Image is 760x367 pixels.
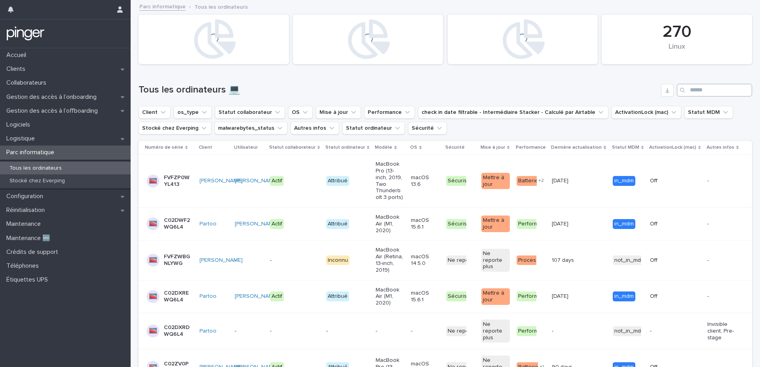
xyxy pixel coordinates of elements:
p: Maintenance 🆕 [3,235,57,242]
button: Statut collaborateur [215,106,285,119]
img: mTgBEunGTSyRkCgitkcU [6,26,45,42]
button: ActivationLock (mac) [612,106,681,119]
tr: C02DXRDWQ6L4Partoo -----Ne reporte plusNe reporte plusPerformant-- not_in_mdm-Invisible client, P... [139,313,752,349]
button: Stocké chez Everping [139,122,211,134]
p: Dernière actualisation [551,143,602,152]
a: Partoo [199,293,217,300]
p: Clients [3,65,32,73]
div: Ne reporte plus [446,255,490,265]
p: - [707,257,735,264]
div: Attribué [326,291,349,301]
tr: C02DWF2WQ6L4Partoo [PERSON_NAME] ActifAttribuéMacBook Air (M1, 2020)macOS 15.6.1SécuriséMettre à ... [139,207,752,240]
a: [PERSON_NAME] [235,221,278,227]
tr: FVFZWBGNLYWG[PERSON_NAME] --InconnuMacBook Air (Retina, 13-inch, 2019)macOS 14.5.0Ne reporte plus... [139,240,752,280]
button: check in date filtrable - Intermédiaire Stacker - Calculé par Airtable [418,106,608,119]
button: os_type [174,106,212,119]
div: Actif [270,176,284,186]
button: OS [288,106,313,119]
div: Mettre à jour [481,173,509,189]
button: malwarebytes_status [215,122,287,134]
div: not_in_mdm [613,255,647,265]
p: - [376,328,404,335]
button: Statut ordinateur [342,122,405,134]
p: Tous les ordinateurs [194,2,248,11]
p: Statut collaborateur [269,143,315,152]
div: Performant [517,219,548,229]
p: FVFZWBGNLYWG [164,253,192,267]
p: macOS 15.6.1 [411,290,439,303]
span: + 2 [538,178,544,183]
p: Statut ordinateur [325,143,365,152]
div: in_mdm [613,176,635,186]
p: Tous les ordinateurs [3,165,68,172]
div: Linux [615,43,739,59]
p: Maintenance [3,220,47,228]
a: Partoo [199,221,217,227]
p: MacBook Air (M1, 2020) [376,214,404,234]
div: Actif [270,291,284,301]
p: Performance [516,143,546,152]
tr: C02DXREWQ6L4Partoo [PERSON_NAME] ActifAttribuéMacBook Air (M1, 2020)macOS 15.6.1SécuriséMettre à ... [139,280,752,313]
div: Sécurisé [446,219,472,229]
div: Performant [517,291,548,301]
p: MacBook Air (M1, 2020) [376,287,404,306]
p: Modèle [375,143,392,152]
p: - [411,328,439,335]
p: MacBook Pro (13-inch, 2019, Two Thunderbolt 3 ports) [376,161,404,201]
p: - [650,328,678,335]
p: Autres infos [707,143,734,152]
p: Parc informatique [3,149,61,156]
p: Logiciels [3,121,36,129]
p: Off [650,178,678,184]
p: Sécurité [445,143,465,152]
div: Performant [517,326,548,336]
button: Statut MDM [684,106,733,119]
input: Search [677,84,752,96]
p: C02DXRDWQ6L4 [164,324,192,338]
div: Ne reporte plus [481,320,509,342]
p: C02DWF2WQ6L4 [164,217,192,231]
p: Statut MDM [612,143,639,152]
div: in_mdm [613,291,635,301]
a: [PERSON_NAME] [199,257,243,264]
p: [DATE] [552,176,570,184]
p: Accueil [3,51,32,59]
div: Ne reporte plus [446,326,490,336]
p: Réinitialisation [3,206,51,214]
p: Off [650,293,678,300]
div: Attribué [326,176,349,186]
p: Étiquettes UPS [3,276,54,284]
p: - [707,293,735,300]
p: C02DXREWQ6L4 [164,290,192,303]
div: Ne reporte plus [481,249,509,272]
p: Stocké chez Everping [3,178,71,184]
p: macOS 15.6.1 [411,217,439,231]
a: Parc informatique [139,2,186,11]
h1: Tous les ordinateurs 💻 [139,84,658,96]
a: [PERSON_NAME] [199,178,243,184]
div: Mettre à jour [481,216,509,232]
a: Partoo [199,328,217,335]
p: FVFZP0WYL413 [164,174,192,188]
div: Processeur [517,255,549,265]
p: [DATE] [552,219,570,227]
p: Crédits de support [3,248,65,256]
div: 270 [615,22,739,42]
a: [PERSON_NAME] [235,293,278,300]
p: - [707,178,735,184]
div: Actif [270,219,284,229]
p: macOS 14.5.0 [411,253,439,267]
div: Sécurisé [446,291,472,301]
p: MacBook Air (Retina, 13-inch, 2019) [376,247,404,273]
p: 107 days [552,255,576,264]
div: not_in_mdm [613,326,647,336]
p: Configuration [3,193,49,200]
p: [DATE] [552,291,570,300]
p: Mise à jour [481,143,505,152]
button: Autres infos [291,122,339,134]
div: Sécurisé [446,176,472,186]
p: Logistique [3,135,41,142]
tr: FVFZP0WYL413[PERSON_NAME] [PERSON_NAME] ActifAttribuéMacBook Pro (13-inch, 2019, Two Thunderbolt ... [139,155,752,208]
div: Inconnu [326,255,350,265]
